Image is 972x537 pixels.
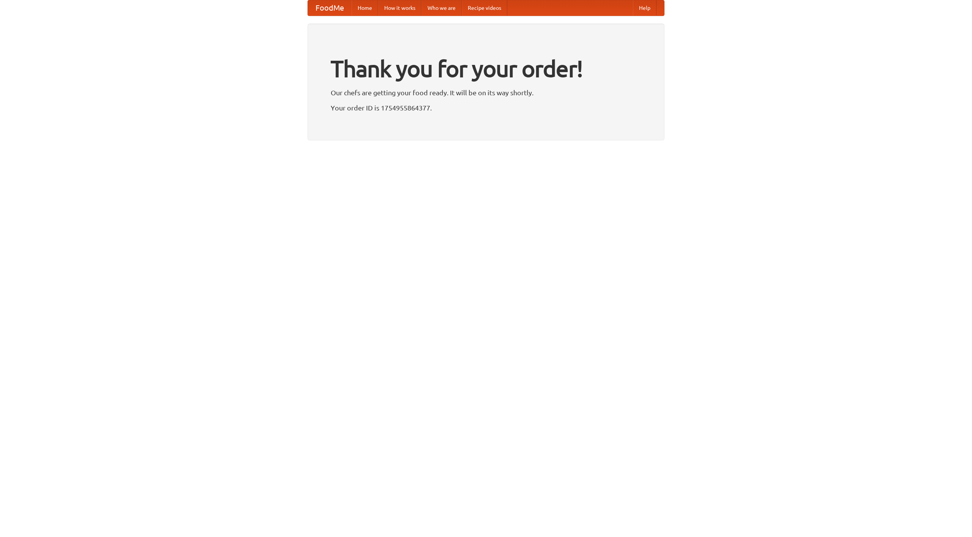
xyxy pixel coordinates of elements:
a: FoodMe [308,0,352,16]
a: Recipe videos [462,0,507,16]
a: Home [352,0,378,16]
a: How it works [378,0,421,16]
p: Our chefs are getting your food ready. It will be on its way shortly. [331,87,641,98]
p: Your order ID is 1754955864377. [331,102,641,113]
h1: Thank you for your order! [331,50,641,87]
a: Who we are [421,0,462,16]
a: Help [633,0,656,16]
